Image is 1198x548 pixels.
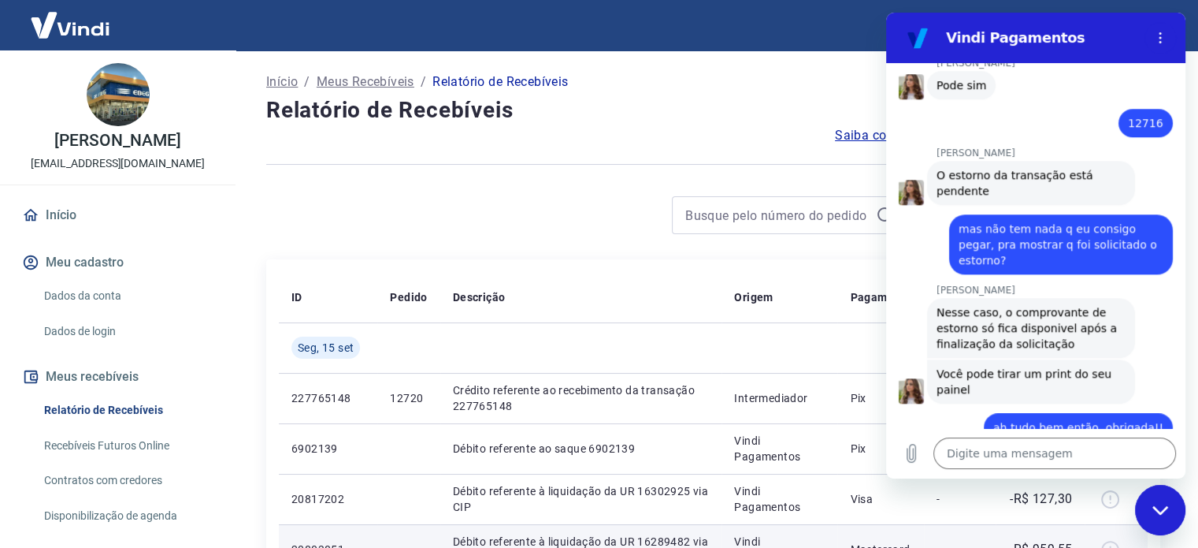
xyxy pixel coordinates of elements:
[266,73,298,91] a: Início
[291,491,365,507] p: 20817202
[453,441,710,457] p: Débito referente ao saque 6902139
[453,382,710,414] p: Crédito referente ao recebimento da transação 227765148
[1122,11,1179,40] button: Sair
[1010,490,1072,509] p: -R$ 127,30
[1135,485,1185,535] iframe: Botão para abrir a janela de mensagens, conversa em andamento
[734,390,825,406] p: Intermediador
[38,280,217,312] a: Dados da conta
[19,1,121,49] img: Vindi
[453,289,506,305] p: Descrição
[31,155,205,172] p: [EMAIL_ADDRESS][DOMAIN_NAME]
[850,390,911,406] p: Pix
[390,390,427,406] p: 12720
[19,360,217,394] button: Meus recebíveis
[850,289,911,305] p: Pagamento
[685,203,870,227] input: Busque pelo número do pedido
[432,73,568,91] p: Relatório de Recebíveis
[19,245,217,280] button: Meu cadastro
[38,394,217,427] a: Relatório de Recebíveis
[266,95,1160,126] h4: Relatório de Recebíveis
[38,464,217,497] a: Contratos com credores
[390,289,427,305] p: Pedido
[850,441,911,457] p: Pix
[19,198,217,233] a: Início
[291,390,365,406] p: 227765148
[734,289,773,305] p: Origem
[886,13,1185,479] iframe: Janela de mensagens
[421,73,426,91] p: /
[291,441,365,457] p: 6902139
[298,340,354,356] span: Seg, 15 set
[734,483,825,515] p: Vindi Pagamentos
[87,63,150,126] img: 25cb0f7b-aa61-4434-9177-116d2142747f.jpeg
[54,132,180,149] p: [PERSON_NAME]
[38,315,217,348] a: Dados de login
[38,500,217,532] a: Disponibilização de agenda
[291,289,302,305] p: ID
[304,73,310,91] p: /
[835,126,1160,145] a: Saiba como funciona a programação dos recebimentos
[317,73,414,91] a: Meus Recebíveis
[453,483,710,515] p: Débito referente à liquidação da UR 16302925 via CIP
[937,491,983,507] p: -
[850,491,911,507] p: Visa
[38,430,217,462] a: Recebíveis Futuros Online
[734,433,825,464] p: Vindi Pagamentos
